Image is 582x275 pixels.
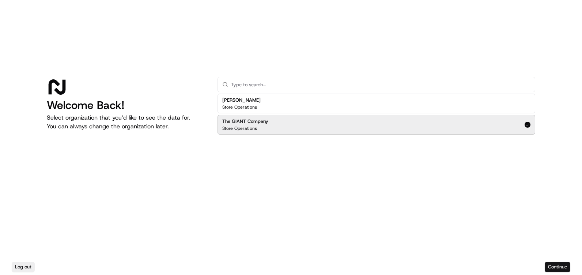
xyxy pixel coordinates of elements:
h2: [PERSON_NAME] [222,97,261,103]
h1: Welcome Back! [47,99,206,112]
button: Continue [545,262,570,272]
h2: The GIANT Company [222,118,268,125]
p: Store Operations [222,125,257,131]
div: Suggestions [218,92,535,136]
button: Log out [12,262,35,272]
p: Store Operations [222,104,257,110]
p: Select organization that you’d like to see the data for. You can always change the organization l... [47,113,206,131]
input: Type to search... [231,77,530,92]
